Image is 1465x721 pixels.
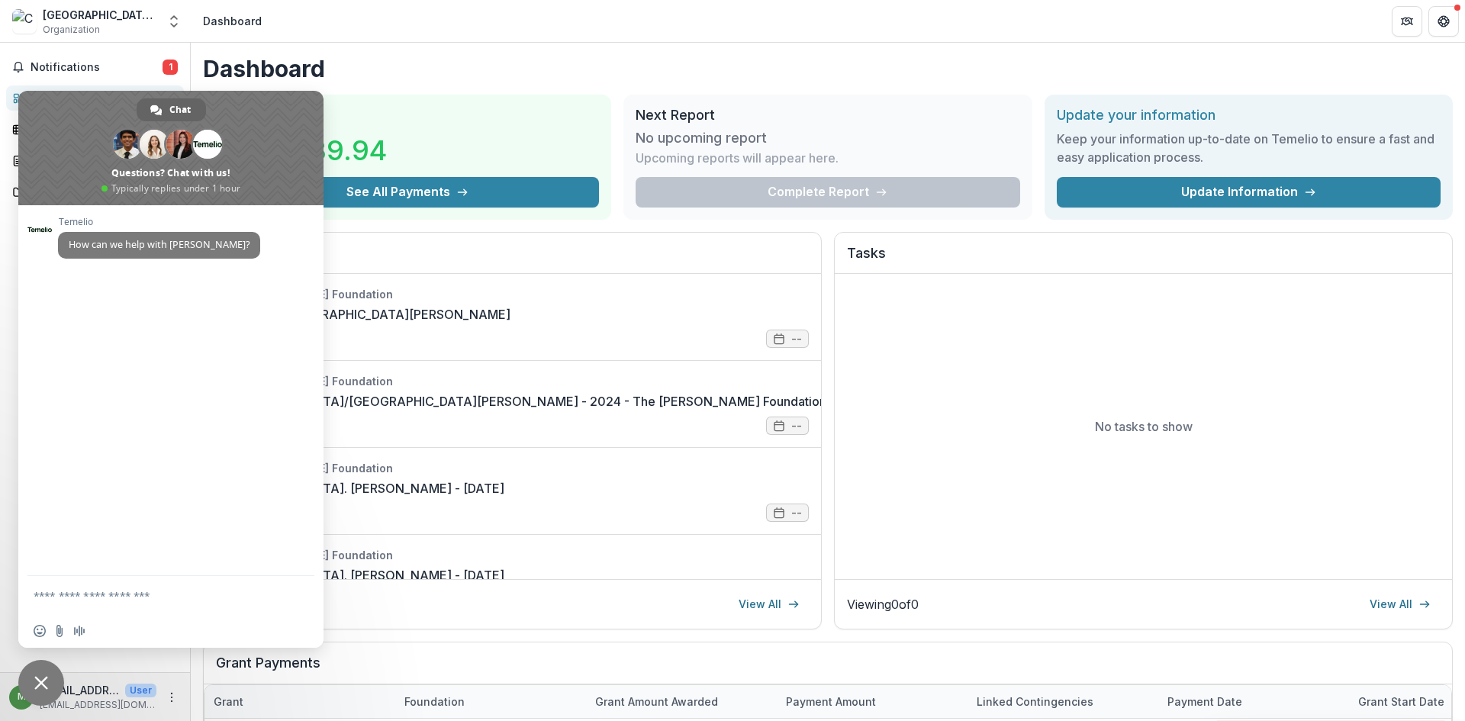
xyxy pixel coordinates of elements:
img: Concordia Seminary/St. Louis [12,9,37,34]
div: Foundation [395,685,586,718]
button: Notifications1 [6,55,184,79]
h1: Dashboard [203,55,1453,82]
div: Close chat [18,660,64,706]
div: Grant amount awarded [586,694,727,710]
h2: Proposals [216,245,809,274]
span: 1 [163,60,178,75]
span: Send a file [53,625,66,637]
h2: Next Report [636,107,1019,124]
div: Linked Contingencies [968,685,1158,718]
div: Grant start date [1349,694,1454,710]
div: Payment Amount [777,685,968,718]
div: Payment date [1158,685,1349,718]
a: Concordia/[GEOGRAPHIC_DATA][PERSON_NAME] [216,305,510,323]
button: Open entity switcher [163,6,185,37]
h2: Update your information [1057,107,1441,124]
div: Dashboard [203,13,262,29]
nav: breadcrumb [197,10,268,32]
p: No tasks to show [1095,417,1193,436]
div: Foundation [395,694,474,710]
span: Audio message [73,625,85,637]
h3: No upcoming report [636,130,767,146]
span: Notifications [31,61,163,74]
div: Payment date [1158,694,1251,710]
a: View All [1360,592,1440,616]
a: [GEOGRAPHIC_DATA]/[GEOGRAPHIC_DATA][PERSON_NAME] - 2024 - The [PERSON_NAME] Foundation Grant Prop... [216,392,984,410]
a: View All [729,592,809,616]
div: Linked Contingencies [968,694,1103,710]
h2: Grant Payments [216,655,1440,684]
p: Viewing 0 of 0 [847,595,919,613]
h2: Total Awarded [215,107,599,124]
div: Grant [204,685,395,718]
a: [GEOGRAPHIC_DATA]. [PERSON_NAME] - [DATE] [216,479,504,497]
a: Tasks [6,117,184,142]
div: meschkee@csl.edu [18,692,26,702]
button: Get Help [1428,6,1459,37]
a: [GEOGRAPHIC_DATA]. [PERSON_NAME] - [DATE] [216,566,504,584]
div: Grant amount awarded [586,685,777,718]
button: Partners [1392,6,1422,37]
a: Proposals [6,148,184,173]
h3: Keep your information up-to-date on Temelio to ensure a fast and easy application process. [1057,130,1441,166]
span: Insert an emoji [34,625,46,637]
div: [GEOGRAPHIC_DATA]/[GEOGRAPHIC_DATA][PERSON_NAME] [43,7,157,23]
span: Organization [43,23,100,37]
p: [EMAIL_ADDRESS][DOMAIN_NAME] [40,682,119,698]
p: [EMAIL_ADDRESS][DOMAIN_NAME] [40,698,156,712]
a: Dashboard [6,85,184,111]
div: Grant [204,694,253,710]
button: More [163,688,181,707]
span: Chat [169,98,191,121]
div: Payment Amount [777,694,885,710]
button: See All Payments [215,177,599,208]
textarea: Compose your message... [34,589,275,603]
p: Upcoming reports will appear here. [636,149,839,167]
a: Documents [6,179,184,204]
div: Chat [137,98,206,121]
a: Update Information [1057,177,1441,208]
h2: Tasks [847,245,1440,274]
span: Temelio [58,217,260,227]
span: How can we help with [PERSON_NAME]? [69,238,250,251]
div: Dashboard [31,90,172,106]
p: User [125,684,156,697]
